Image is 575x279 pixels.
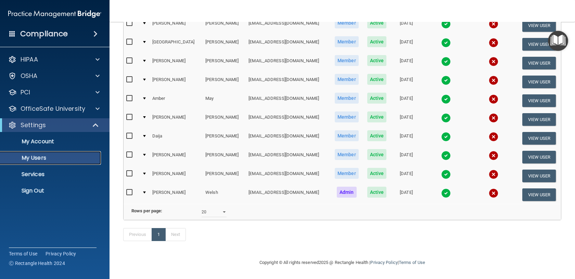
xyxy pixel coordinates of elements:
a: OfficeSafe University [8,105,100,113]
span: Active [367,111,387,122]
td: [PERSON_NAME] [150,54,203,72]
td: [EMAIL_ADDRESS][DOMAIN_NAME] [246,148,330,167]
a: Next [165,228,186,241]
img: tick.e7d51cea.svg [441,57,451,66]
span: Active [367,17,387,28]
span: Ⓒ Rectangle Health 2024 [9,260,65,267]
td: [GEOGRAPHIC_DATA] [150,35,203,54]
td: [DATE] [391,91,422,110]
button: View User [522,170,556,182]
a: Terms of Use [399,260,425,265]
img: cross.ca9f0e7f.svg [489,19,498,29]
h4: Compliance [20,29,68,39]
span: Active [367,130,387,141]
span: Member [335,55,359,66]
td: [DATE] [391,185,422,204]
td: [PERSON_NAME] [150,185,203,204]
p: Settings [21,121,46,129]
td: [EMAIL_ADDRESS][DOMAIN_NAME] [246,167,330,185]
img: cross.ca9f0e7f.svg [489,132,498,142]
td: [PERSON_NAME] [203,167,246,185]
span: Active [367,149,387,160]
td: [DATE] [391,148,422,167]
button: View User [522,19,556,32]
span: Member [335,17,359,28]
p: Sign Out [4,187,98,194]
button: View User [522,113,556,126]
td: [EMAIL_ADDRESS][DOMAIN_NAME] [246,91,330,110]
td: [PERSON_NAME] [150,72,203,91]
img: cross.ca9f0e7f.svg [489,188,498,198]
img: tick.e7d51cea.svg [441,188,451,198]
td: [DATE] [391,167,422,185]
a: HIPAA [8,55,100,64]
img: cross.ca9f0e7f.svg [489,170,498,179]
img: cross.ca9f0e7f.svg [489,94,498,104]
td: [PERSON_NAME] [203,110,246,129]
p: OSHA [21,72,38,80]
img: tick.e7d51cea.svg [441,94,451,104]
img: tick.e7d51cea.svg [441,170,451,179]
button: View User [522,38,556,51]
button: View User [522,94,556,107]
td: [DATE] [391,16,422,35]
img: cross.ca9f0e7f.svg [489,151,498,160]
img: tick.e7d51cea.svg [441,76,451,85]
button: View User [522,132,556,145]
p: Services [4,171,98,178]
td: [PERSON_NAME] [150,148,203,167]
img: tick.e7d51cea.svg [441,113,451,123]
span: Member [335,74,359,85]
span: Member [335,93,359,104]
img: tick.e7d51cea.svg [441,151,451,160]
td: [PERSON_NAME] [203,54,246,72]
span: Active [367,187,387,198]
p: PCI [21,88,30,96]
span: Active [367,36,387,47]
td: Welsh [203,185,246,204]
span: Active [367,93,387,104]
span: Member [335,149,359,160]
td: [PERSON_NAME] [203,35,246,54]
a: Settings [8,121,99,129]
td: May [203,91,246,110]
td: [EMAIL_ADDRESS][DOMAIN_NAME] [246,129,330,148]
td: [PERSON_NAME] [203,72,246,91]
p: HIPAA [21,55,38,64]
a: OSHA [8,72,100,80]
td: [PERSON_NAME] [150,167,203,185]
img: tick.e7d51cea.svg [441,19,451,29]
a: 1 [152,228,166,241]
img: cross.ca9f0e7f.svg [489,57,498,66]
td: [PERSON_NAME] [203,129,246,148]
span: Member [335,168,359,179]
button: View User [522,57,556,69]
td: Daija [150,129,203,148]
td: [DATE] [391,35,422,54]
span: Active [367,74,387,85]
span: Member [335,130,359,141]
a: Privacy Policy [370,260,397,265]
td: [DATE] [391,72,422,91]
td: [PERSON_NAME] [203,16,246,35]
iframe: Drift Widget Chat Controller [457,230,567,258]
span: Active [367,168,387,179]
span: Member [335,111,359,122]
img: cross.ca9f0e7f.svg [489,38,498,48]
td: [DATE] [391,54,422,72]
td: Amber [150,91,203,110]
img: tick.e7d51cea.svg [441,132,451,142]
p: OfficeSafe University [21,105,85,113]
td: [EMAIL_ADDRESS][DOMAIN_NAME] [246,110,330,129]
button: View User [522,76,556,88]
span: Member [335,36,359,47]
a: Privacy Policy [46,250,76,257]
a: Terms of Use [9,250,37,257]
span: Admin [337,187,357,198]
a: PCI [8,88,100,96]
td: [PERSON_NAME] [150,16,203,35]
div: Copyright © All rights reserved 2025 @ Rectangle Health | | [217,252,467,274]
img: cross.ca9f0e7f.svg [489,76,498,85]
span: Active [367,55,387,66]
td: [DATE] [391,110,422,129]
